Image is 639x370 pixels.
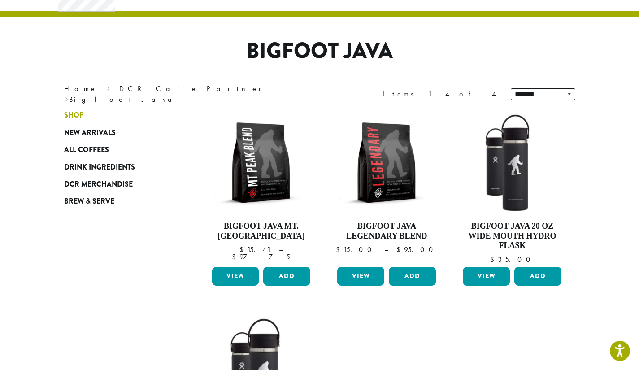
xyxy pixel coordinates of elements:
a: Home [64,84,97,93]
a: Brew & Serve [64,193,172,210]
a: Bigfoot Java Mt. [GEOGRAPHIC_DATA] [210,111,313,263]
div: Items 1-4 of 4 [383,89,497,100]
span: Brew & Serve [64,196,114,207]
img: LO2867-BFJ-Hydro-Flask-20oz-WM-wFlex-Sip-Lid-Black-300x300.jpg [461,111,564,214]
a: Bigfoot Java Legendary Blend [335,111,438,263]
h1: Bigfoot Java [57,38,582,64]
span: All Coffees [64,144,109,156]
nav: Breadcrumb [64,83,306,105]
span: New Arrivals [64,127,116,139]
bdi: 95.00 [396,245,437,254]
bdi: 97.75 [232,252,290,261]
a: DCR Merchandise [64,176,172,193]
button: Add [389,267,436,286]
a: View [463,267,510,286]
span: – [384,245,388,254]
h4: Bigfoot Java 20 oz Wide Mouth Hydro Flask [461,222,564,251]
bdi: 15.41 [239,245,270,254]
span: Drink Ingredients [64,162,135,173]
img: BFJ_Legendary_12oz-300x300.png [335,111,438,214]
h4: Bigfoot Java Mt. [GEOGRAPHIC_DATA] [210,222,313,241]
a: Bigfoot Java 20 oz Wide Mouth Hydro Flask $35.00 [461,111,564,263]
span: › [65,91,68,105]
a: All Coffees [64,141,172,158]
a: DCR Cafe Partner [119,84,268,93]
span: – [279,245,283,254]
a: Drink Ingredients [64,158,172,175]
a: New Arrivals [64,124,172,141]
span: › [107,80,110,94]
span: $ [490,255,498,264]
a: Shop [64,107,172,124]
span: $ [396,245,404,254]
a: View [212,267,259,286]
span: $ [336,245,343,254]
span: Shop [64,110,83,121]
bdi: 15.00 [336,245,376,254]
a: View [337,267,384,286]
span: DCR Merchandise [64,179,133,190]
span: $ [239,245,247,254]
img: BFJ_MtPeak_12oz-300x300.png [209,111,313,214]
button: Add [514,267,561,286]
span: $ [232,252,239,261]
bdi: 35.00 [490,255,535,264]
h4: Bigfoot Java Legendary Blend [335,222,438,241]
button: Add [263,267,310,286]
